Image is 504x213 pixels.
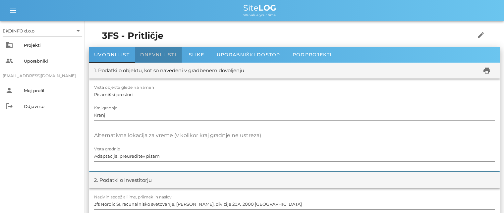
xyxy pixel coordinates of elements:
div: EKOINFO d.o.o [3,26,82,36]
div: 2. Podatki o investitorju [94,177,152,184]
span: Uvodni list [94,52,130,58]
i: person [5,86,13,94]
div: EKOINFO d.o.o [3,28,34,34]
label: Naziv in sedež ali ime, priimek in naslov [94,195,172,200]
div: Odjavi se [24,104,80,109]
div: Uporabniki [24,58,80,64]
span: Dnevni listi [140,52,176,58]
label: Kraj gradnje [94,106,118,111]
h1: 3FS - Pritličje [102,29,455,43]
i: logout [5,102,13,110]
div: Pripomoček za klepet [471,181,504,213]
iframe: Chat Widget [471,181,504,213]
span: Site [243,3,276,13]
i: business [5,41,13,49]
i: menu [9,7,17,15]
label: Vrsta gradnje [94,147,120,152]
span: Uporabniški dostopi [217,52,282,58]
i: people [5,57,13,65]
i: edit [477,31,485,39]
div: Moj profil [24,88,80,93]
div: 1. Podatki o objektu, kot so navedeni v gradbenem dovoljenju [94,67,244,75]
span: Podprojekti [293,52,332,58]
b: LOG [258,3,276,13]
i: print [483,67,491,75]
div: Projekti [24,42,80,48]
span: Slike [189,52,204,58]
label: Vrsta objekta glede na namen [94,85,154,90]
i: arrow_drop_down [74,27,82,35]
span: We value your time. [243,13,276,17]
